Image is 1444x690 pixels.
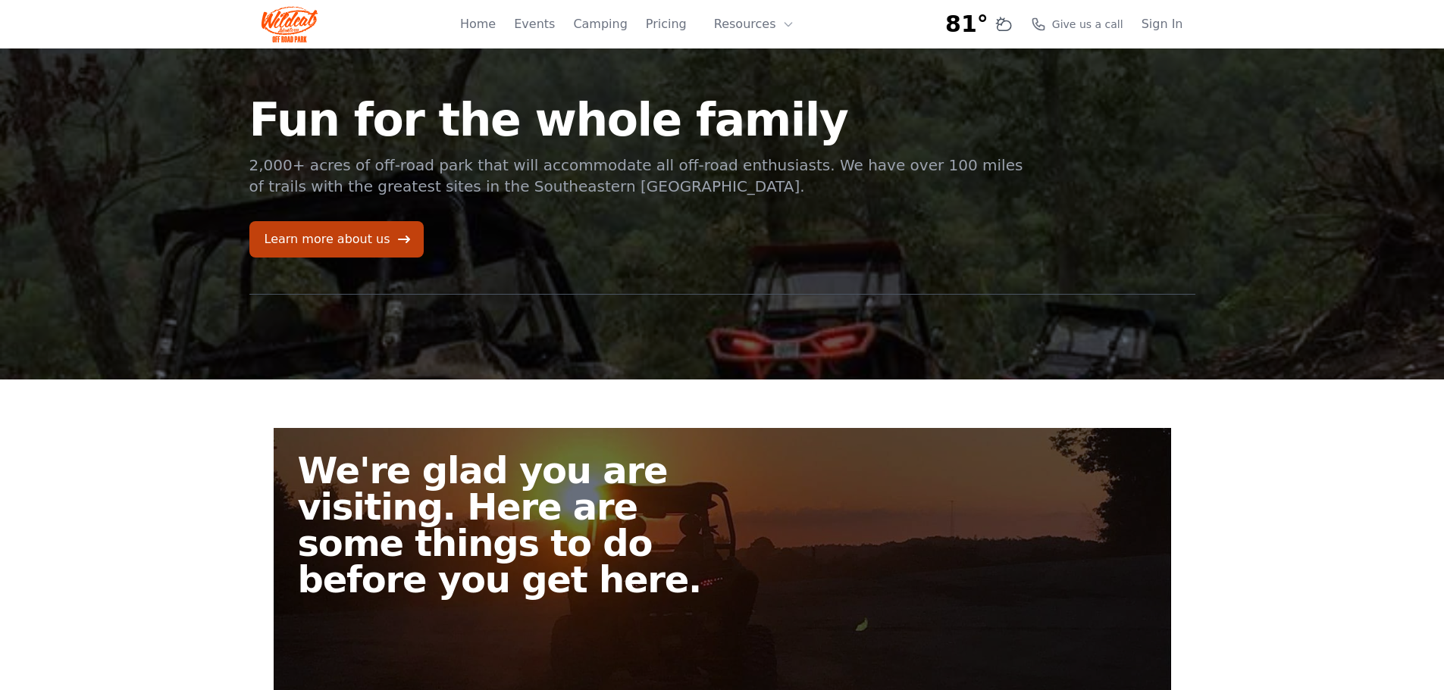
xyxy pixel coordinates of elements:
a: Pricing [646,15,687,33]
a: Sign In [1142,15,1183,33]
p: 2,000+ acres of off-road park that will accommodate all off-road enthusiasts. We have over 100 mi... [249,155,1026,197]
img: Wildcat Logo [262,6,318,42]
a: Give us a call [1031,17,1123,32]
a: Camping [573,15,627,33]
a: Home [460,15,496,33]
h2: We're glad you are visiting. Here are some things to do before you get here. [298,452,735,598]
a: Events [514,15,555,33]
span: 81° [945,11,988,38]
a: Learn more about us [249,221,424,258]
h1: Fun for the whole family [249,97,1026,142]
span: Give us a call [1052,17,1123,32]
button: Resources [705,9,803,39]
